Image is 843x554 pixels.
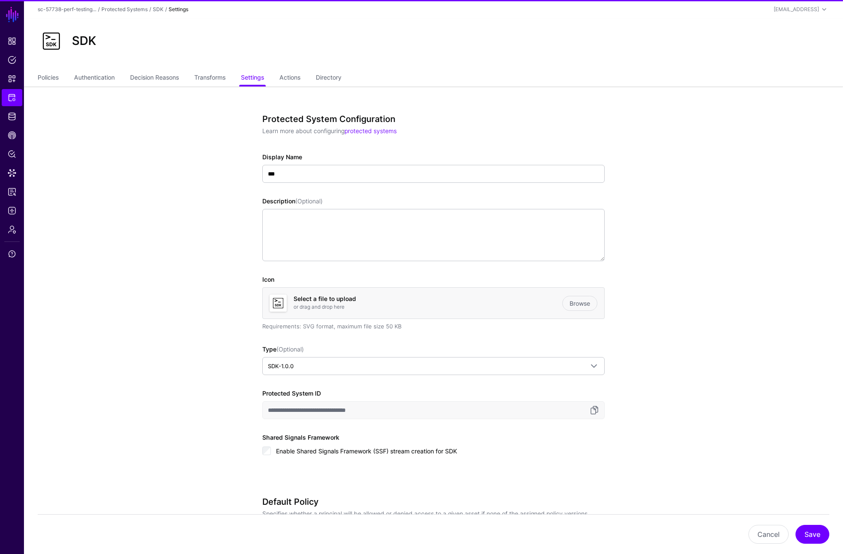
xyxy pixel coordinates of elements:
[74,70,115,86] a: Authentication
[2,146,22,163] a: Policy Lens
[8,225,16,234] span: Admin
[262,126,598,135] p: Learn more about configuring
[262,275,274,284] label: Icon
[262,152,302,161] label: Display Name
[270,295,287,312] img: svg+xml;base64,PHN2ZyB3aWR0aD0iNjQiIGhlaWdodD0iNjQiIHZpZXdCb3g9IjAgMCA2NCA2NCIgZmlsbD0ibm9uZSIgeG...
[101,6,148,12] a: Protected Systems
[8,56,16,64] span: Policies
[8,150,16,158] span: Policy Lens
[8,93,16,102] span: Protected Systems
[2,183,22,200] a: Reports
[38,27,65,55] img: svg+xml;base64,PHN2ZyB3aWR0aD0iNjQiIGhlaWdodD0iNjQiIHZpZXdCb3g9IjAgMCA2NCA2NCIgZmlsbD0ibm9uZSIgeG...
[163,6,169,13] div: /
[8,250,16,258] span: Support
[316,70,341,86] a: Directory
[2,221,22,238] a: Admin
[748,525,789,544] button: Cancel
[8,206,16,215] span: Logs
[262,322,605,331] div: Requirements: SVG format, maximum file size 50 KB
[2,108,22,125] a: Identity Data Fabric
[796,525,829,544] button: Save
[268,363,294,369] span: SDK-1.0.0
[262,433,339,442] label: Shared Signals Framework
[279,70,300,86] a: Actions
[169,6,188,12] strong: Settings
[262,345,304,354] label: Type
[2,202,22,219] a: Logs
[38,70,59,86] a: Policies
[148,6,153,13] div: /
[96,6,101,13] div: /
[2,33,22,50] a: Dashboard
[774,6,819,13] div: [EMAIL_ADDRESS]
[38,6,96,12] a: sc-57738-perf-testing...
[130,70,179,86] a: Decision Reasons
[72,34,96,48] h2: SDK
[5,5,20,24] a: SGNL
[294,295,562,303] h4: Select a file to upload
[8,131,16,140] span: CAEP Hub
[8,188,16,196] span: Reports
[262,197,323,206] label: Description
[344,127,397,134] a: protected systems
[8,112,16,121] span: Identity Data Fabric
[153,6,163,12] a: SDK
[2,51,22,69] a: Policies
[294,303,562,311] p: or drag and drop here
[262,114,598,124] h3: Protected System Configuration
[241,70,264,86] a: Settings
[2,89,22,106] a: Protected Systems
[8,169,16,177] span: Data Lens
[262,509,598,527] p: Specifies whether a principal will be allowed or denied access to a given asset if none of the as...
[262,389,321,398] label: Protected System ID
[562,296,597,311] a: Browse
[2,127,22,144] a: CAEP Hub
[8,74,16,83] span: Snippets
[262,497,598,507] h3: Default Policy
[194,70,226,86] a: Transforms
[8,37,16,45] span: Dashboard
[2,70,22,87] a: Snippets
[2,164,22,182] a: Data Lens
[295,197,323,205] span: (Optional)
[276,346,304,353] span: (Optional)
[276,447,457,455] span: Enable Shared Signals Framework (SSF) stream creation for SDK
